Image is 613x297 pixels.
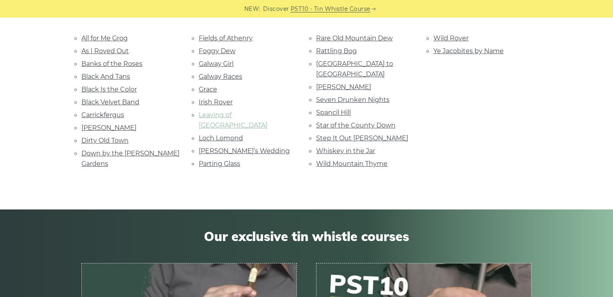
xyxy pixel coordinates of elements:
[81,98,139,106] a: Black Velvet Band
[81,34,128,42] a: All for Me Grog
[199,134,243,142] a: Loch Lomond
[316,109,351,116] a: Spancil Hill
[81,47,129,55] a: As I Roved Out
[81,111,124,119] a: Carrickfergus
[316,134,408,142] a: Step It Out [PERSON_NAME]
[244,4,261,14] span: NEW:
[263,4,289,14] span: Discover
[199,147,290,155] a: [PERSON_NAME]’s Wedding
[199,47,235,55] a: Foggy Dew
[81,124,136,132] a: [PERSON_NAME]
[199,73,242,80] a: Galway Races
[316,147,375,155] a: Whiskey in the Jar
[199,111,267,129] a: Leaving of [GEOGRAPHIC_DATA]
[199,98,233,106] a: Irish Rover
[316,47,357,55] a: Rattling Bog
[433,47,504,55] a: Ye Jacobites by Name
[316,96,390,104] a: Seven Drunken Nights
[199,60,233,68] a: Galway Girl
[81,86,137,93] a: Black Is the Color
[81,149,180,167] a: Down by the [PERSON_NAME] Gardens
[316,83,371,91] a: [PERSON_NAME]
[81,229,532,244] span: Our exclusive tin whistle courses
[433,34,469,42] a: Wild Rover
[81,60,142,68] a: Banks of the Roses
[199,34,253,42] a: Fields of Athenry
[291,4,370,14] a: PST10 - Tin Whistle Course
[316,122,395,129] a: Star of the County Down
[316,34,393,42] a: Rare Old Mountain Dew
[199,86,217,93] a: Grace
[316,160,388,167] a: Wild Mountain Thyme
[316,60,393,78] a: [GEOGRAPHIC_DATA] to [GEOGRAPHIC_DATA]
[81,137,129,144] a: Dirty Old Town
[81,73,130,80] a: Black And Tans
[199,160,240,167] a: Parting Glass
